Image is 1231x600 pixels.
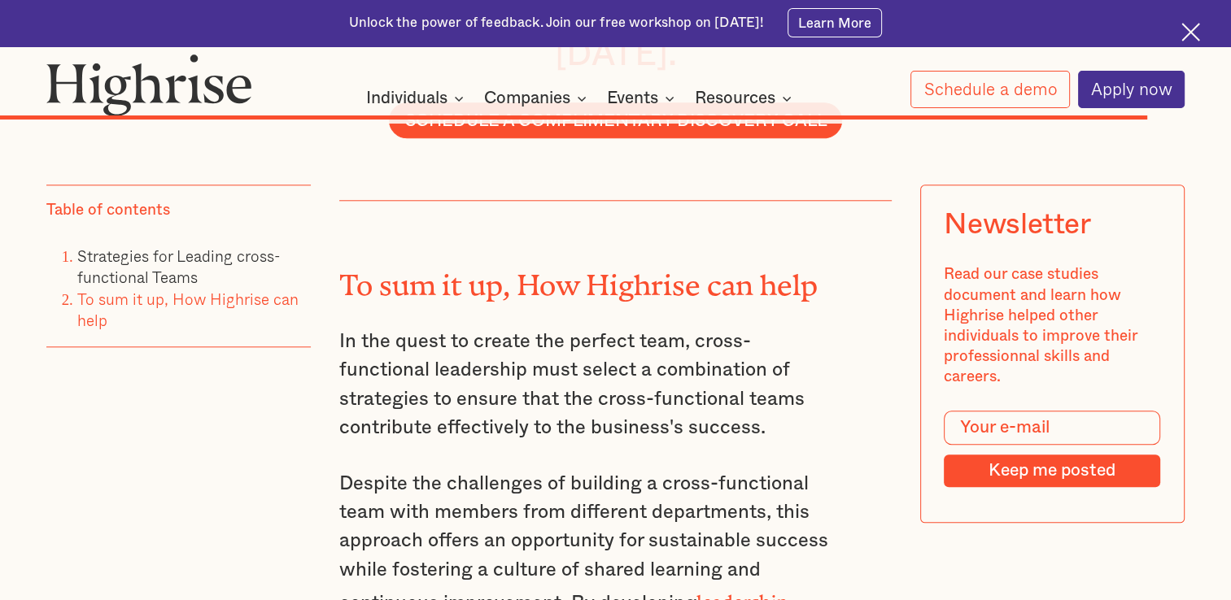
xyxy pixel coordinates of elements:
[695,89,797,108] div: Resources
[484,89,570,108] div: Companies
[945,208,1091,241] div: Newsletter
[945,265,1161,388] div: Read our case studies document and learn how Highrise helped other individuals to improve their p...
[910,71,1070,108] a: Schedule a demo
[46,201,170,221] div: Table of contents
[366,89,447,108] div: Individuals
[349,14,764,33] div: Unlock the power of feedback. Join our free workshop on [DATE]!
[607,89,658,108] div: Events
[77,287,299,332] a: To sum it up, How Highrise can help
[46,54,252,115] img: Highrise logo
[945,411,1161,446] input: Your e-mail
[339,262,837,294] h2: To sum it up, How Highrise can help
[945,454,1161,487] input: Keep me posted
[339,328,837,443] p: In the quest to create the perfect team, cross-functional leadership must select a combination of...
[695,89,775,108] div: Resources
[1181,23,1200,41] img: Cross icon
[484,89,591,108] div: Companies
[607,89,679,108] div: Events
[945,411,1161,487] form: Modal Form
[77,245,281,289] a: Strategies for Leading cross-functional Teams
[788,8,883,37] a: Learn More
[366,89,469,108] div: Individuals
[1078,71,1185,108] a: Apply now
